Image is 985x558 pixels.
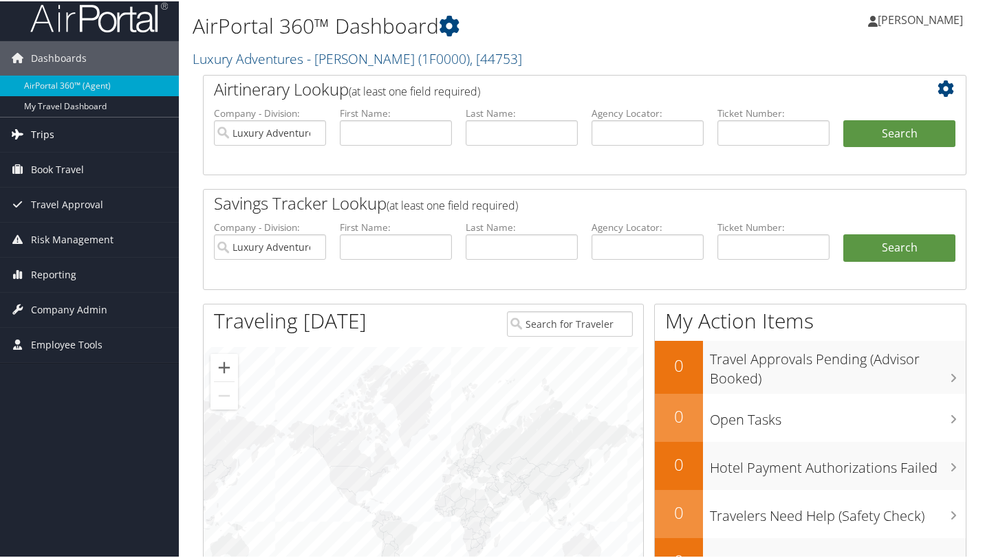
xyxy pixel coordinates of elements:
[843,233,955,260] a: Search
[710,498,966,524] h3: Travelers Need Help (Safety Check)
[340,105,452,119] label: First Name:
[31,116,54,150] span: Trips
[466,105,578,119] label: Last Name:
[214,233,326,258] input: search accounts
[843,119,955,146] button: Search
[193,10,715,39] h1: AirPortal 360™ Dashboard
[31,326,102,361] span: Employee Tools
[31,221,113,256] span: Risk Management
[214,305,367,334] h1: Traveling [DATE]
[31,186,103,221] span: Travel Approval
[655,500,703,523] h2: 0
[655,403,703,427] h2: 0
[193,48,522,67] a: Luxury Adventures - [PERSON_NAME]
[214,76,892,100] h2: Airtinerary Lookup
[340,219,452,233] label: First Name:
[31,151,84,186] span: Book Travel
[214,190,892,214] h2: Savings Tracker Lookup
[592,105,704,119] label: Agency Locator:
[210,381,238,408] button: Zoom out
[655,353,703,376] h2: 0
[710,450,966,476] h3: Hotel Payment Authorizations Failed
[349,82,480,98] span: (at least one field required)
[31,291,107,326] span: Company Admin
[466,219,578,233] label: Last Name:
[655,451,703,475] h2: 0
[655,305,966,334] h1: My Action Items
[878,11,963,26] span: [PERSON_NAME]
[210,353,238,380] button: Zoom in
[655,440,966,489] a: 0Hotel Payment Authorizations Failed
[655,339,966,392] a: 0Travel Approvals Pending (Advisor Booked)
[655,392,966,440] a: 0Open Tasks
[387,197,518,212] span: (at least one field required)
[710,402,966,428] h3: Open Tasks
[470,48,522,67] span: , [ 44753 ]
[592,219,704,233] label: Agency Locator:
[214,105,326,119] label: Company - Division:
[31,40,87,74] span: Dashboards
[507,310,633,335] input: Search for Traveler
[214,219,326,233] label: Company - Division:
[717,219,830,233] label: Ticket Number:
[717,105,830,119] label: Ticket Number:
[31,256,76,291] span: Reporting
[710,342,966,387] h3: Travel Approvals Pending (Advisor Booked)
[655,489,966,537] a: 0Travelers Need Help (Safety Check)
[418,48,470,67] span: ( 1F0000 )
